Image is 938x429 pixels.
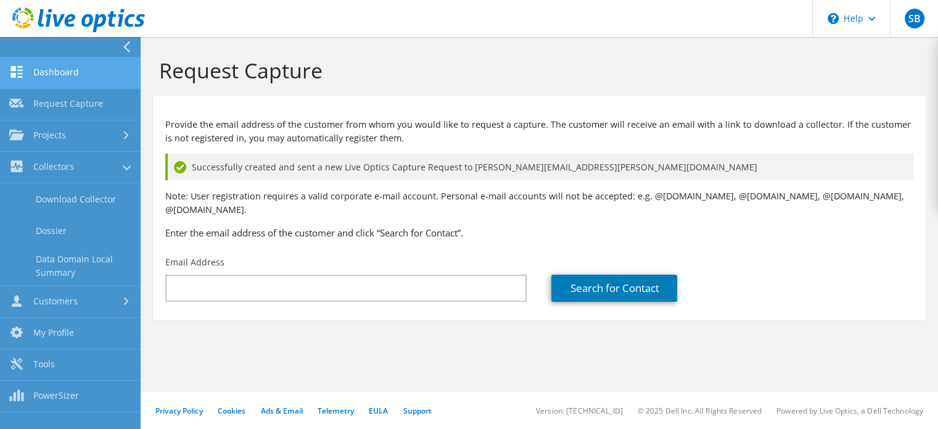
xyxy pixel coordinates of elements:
h3: Enter the email address of the customer and click “Search for Contact”. [165,226,913,239]
a: Search for Contact [551,275,677,302]
li: Version: [TECHNICAL_ID] [536,406,623,416]
li: Powered by Live Optics, a Dell Technology [776,406,923,416]
h1: Request Capture [159,57,913,83]
a: Cookies [218,406,246,416]
a: Privacy Policy [155,406,203,416]
span: SB [905,9,924,28]
p: Note: User registration requires a valid corporate e-mail account. Personal e-mail accounts will ... [165,190,913,217]
a: EULA [369,406,388,416]
a: Ads & Email [261,406,303,416]
a: Telemetry [318,406,354,416]
p: Provide the email address of the customer from whom you would like to request a capture. The cust... [165,118,913,145]
span: Successfully created and sent a new Live Optics Capture Request to [PERSON_NAME][EMAIL_ADDRESS][P... [192,160,757,174]
li: © 2025 Dell Inc. All Rights Reserved [638,406,762,416]
svg: \n [828,13,839,24]
a: Support [403,406,432,416]
label: Email Address [165,256,224,269]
